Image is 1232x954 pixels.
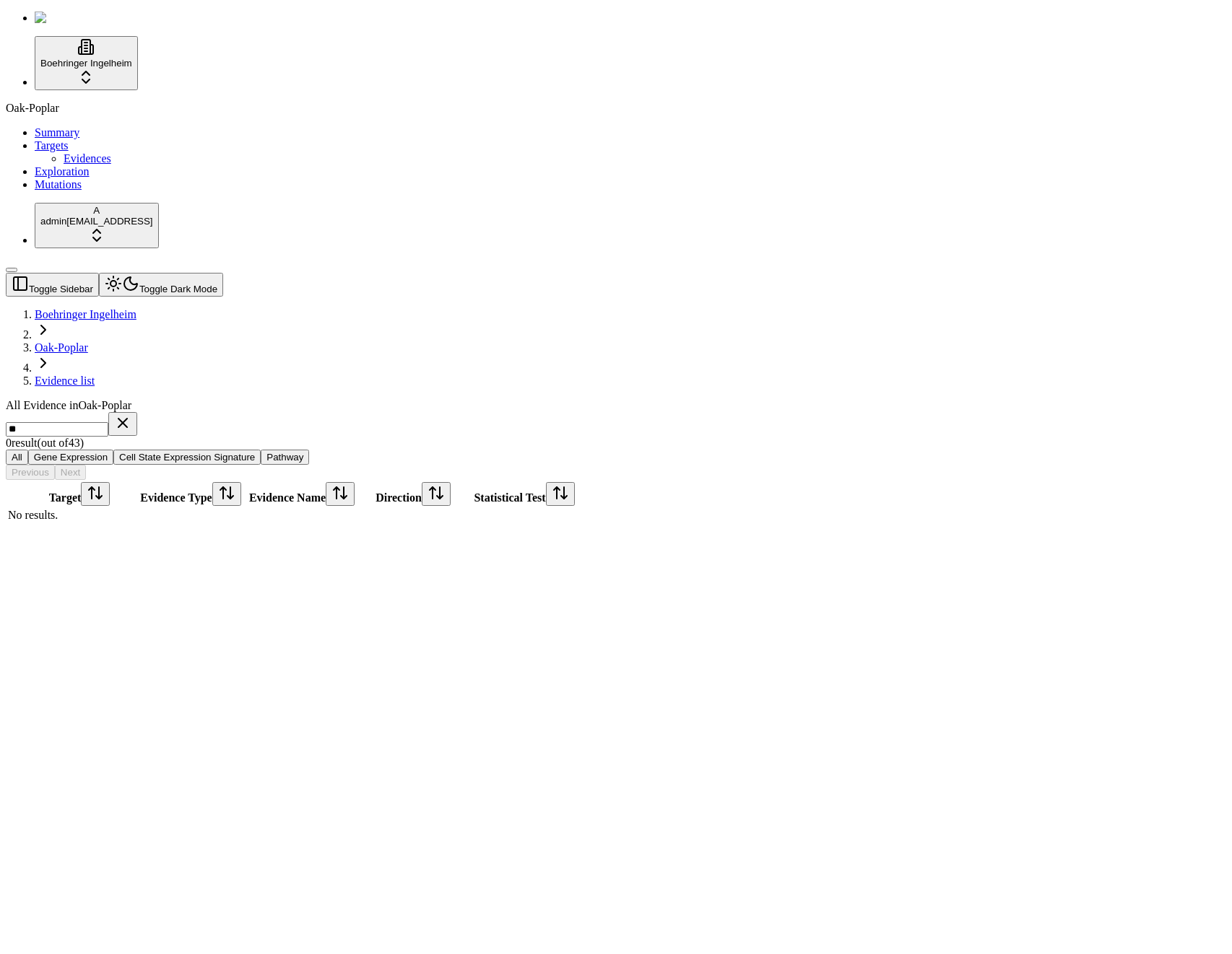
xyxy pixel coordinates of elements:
[359,482,467,506] div: Direction
[113,450,261,465] button: Cell State Expression Signature
[35,178,82,191] a: Mutations
[6,268,17,272] button: Toggle Sidebar
[248,482,356,506] div: Evidence Name
[35,12,90,25] img: Numenos
[35,341,88,354] a: Oak-Poplar
[6,450,28,465] button: All
[35,203,159,248] button: Aadmin[EMAIL_ADDRESS]
[66,216,152,227] span: [EMAIL_ADDRESS]
[6,273,99,297] button: Toggle Sidebar
[261,450,309,465] button: Pathway
[38,437,84,449] span: (out of 43 )
[35,139,69,152] a: Targets
[470,482,578,506] div: Statistical Test
[35,308,136,320] a: Boehringer Ingelheim
[35,165,90,178] a: Exploration
[99,273,223,297] button: Toggle Dark Mode
[64,152,111,165] a: Evidences
[6,102,1226,115] div: Oak-Poplar
[35,126,79,139] a: Summary
[25,482,134,506] div: Target
[6,399,1088,412] div: All Evidence in Oak-Poplar
[28,450,113,465] button: Gene Expression
[6,465,55,480] button: Previous
[6,308,1088,388] nav: breadcrumb
[139,284,217,294] span: Toggle Dark Mode
[136,482,245,506] div: Evidence Type
[40,58,132,69] span: Boehringer Ingelheim
[93,205,100,216] span: A
[6,437,38,449] span: 0 result
[35,375,95,387] a: Evidence list
[35,36,138,90] button: Boehringer Ingelheim
[55,465,86,480] button: Next
[29,284,93,294] span: Toggle Sidebar
[40,216,66,227] span: admin
[7,508,579,522] td: No results.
